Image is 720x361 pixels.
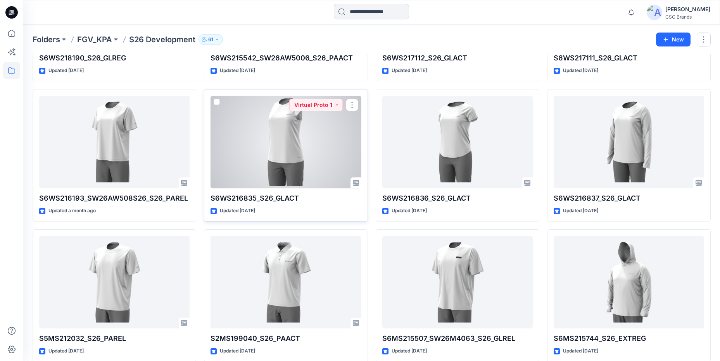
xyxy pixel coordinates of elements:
p: S6WS216837_S26_GLACT [554,193,704,204]
img: avatar [647,5,662,20]
a: Folders [33,34,60,45]
div: [PERSON_NAME] [665,5,710,14]
p: S6MS215507_SW26M4063_S26_GLREL [382,333,533,344]
p: S26 Development [129,34,195,45]
p: Updated [DATE] [48,67,84,75]
p: Updated [DATE] [563,207,598,215]
p: S6MS215744_S26_EXTREG [554,333,704,344]
button: New [656,33,691,46]
a: S6WS216193_SW26AW508S26_S26_PAREL [39,96,190,188]
a: FGV_KPA [77,34,112,45]
p: 61 [208,35,213,44]
a: S2MS199040_S26_PAACT [211,236,361,328]
p: Updated a month ago [48,207,96,215]
p: Updated [DATE] [563,67,598,75]
p: Updated [DATE] [48,347,84,355]
p: S6WS217111_S26_GLACT [554,53,704,64]
p: S6WS217112_S26_GLACT [382,53,533,64]
p: S6WS216835_S26_GLACT [211,193,361,204]
p: Updated [DATE] [563,347,598,355]
p: S6WS215542_SW26AW5006_S26_PAACT [211,53,361,64]
button: 61 [199,34,223,45]
div: CSC Brands [665,14,710,20]
a: S6MS215507_SW26M4063_S26_GLREL [382,236,533,328]
p: S2MS199040_S26_PAACT [211,333,361,344]
a: S6WS216835_S26_GLACT [211,96,361,188]
p: Updated [DATE] [220,207,255,215]
a: S5MS212032_S26_PAREL [39,236,190,328]
p: Updated [DATE] [220,347,255,355]
p: S5MS212032_S26_PAREL [39,333,190,344]
a: S6MS215744_S26_EXTREG [554,236,704,328]
a: S6WS216836_S26_GLACT [382,96,533,188]
p: Updated [DATE] [220,67,255,75]
p: Updated [DATE] [392,207,427,215]
p: Updated [DATE] [392,67,427,75]
p: S6WS216836_S26_GLACT [382,193,533,204]
p: Updated [DATE] [392,347,427,355]
a: S6WS216837_S26_GLACT [554,96,704,188]
p: S6WS216193_SW26AW508S26_S26_PAREL [39,193,190,204]
p: S6WS218190_S26_GLREG [39,53,190,64]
